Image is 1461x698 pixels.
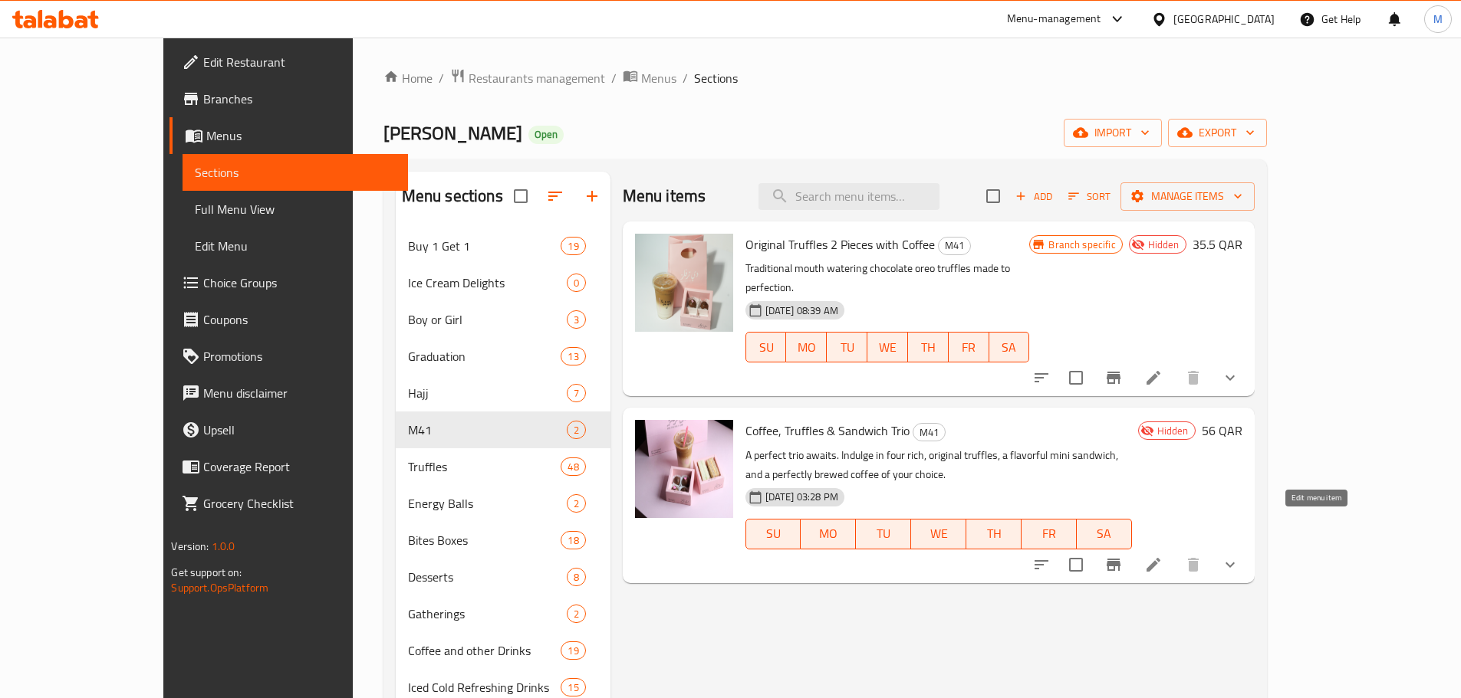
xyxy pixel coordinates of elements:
h6: 35.5 QAR [1193,234,1242,255]
span: Original Truffles 2 Pieces with Coffee [745,233,935,256]
h2: Menu sections [402,185,503,208]
span: 7 [568,386,585,401]
div: Buy 1 Get 119 [396,228,610,264]
span: Iced Cold Refreshing Drinks [408,678,561,696]
span: Branches [203,90,395,108]
span: TU [862,523,905,545]
span: Coffee, Truffles & Sandwich Trio [745,419,910,442]
a: Edit Menu [183,228,407,264]
span: Restaurants management [469,69,605,87]
div: Buy 1 Get 1 [408,237,561,255]
span: [DATE] 03:28 PM [759,490,844,504]
div: Desserts8 [396,559,610,595]
a: Support.OpsPlatform [171,578,268,598]
svg: Show Choices [1221,555,1239,574]
button: Manage items [1120,182,1255,211]
span: Choice Groups [203,274,395,292]
span: Edit Restaurant [203,53,395,71]
nav: breadcrumb [383,68,1267,88]
button: Branch-specific-item [1095,359,1132,396]
button: FR [1022,519,1077,549]
a: Coupons [169,301,407,338]
a: Grocery Checklist [169,485,407,522]
span: 48 [561,460,584,474]
span: Select to update [1060,362,1092,394]
div: Boy or Girl [408,310,567,329]
span: Menus [641,69,676,87]
div: items [561,237,585,255]
a: Choice Groups [169,264,407,301]
div: M41 [938,237,971,255]
button: sort-choices [1023,359,1060,396]
a: Menus [623,68,676,88]
span: SU [752,336,781,359]
span: FR [955,336,983,359]
span: Sort [1068,188,1111,205]
button: MO [801,519,856,549]
span: Coverage Report [203,457,395,476]
span: export [1180,123,1255,143]
span: Get support on: [171,562,242,582]
span: 19 [561,239,584,254]
span: M [1433,11,1443,28]
div: Ice Cream Delights [408,274,567,292]
span: Add item [1009,185,1058,208]
div: items [567,568,586,586]
div: Bites Boxes [408,531,561,549]
button: TU [856,519,911,549]
span: 2 [568,607,585,621]
span: SA [995,336,1024,359]
span: M41 [939,237,970,254]
button: import [1064,119,1162,147]
div: Graduation13 [396,338,610,375]
span: 8 [568,570,585,585]
span: Open [528,128,564,141]
button: SU [745,332,787,362]
span: Desserts [408,568,567,586]
div: items [567,605,586,623]
span: Select section [977,180,1009,212]
span: 2 [568,423,585,437]
div: Truffles48 [396,448,610,485]
span: Gatherings [408,605,567,623]
button: show more [1212,546,1249,583]
span: [PERSON_NAME] [383,116,522,150]
span: Menu disclaimer [203,384,395,402]
div: Coffee and other Drinks [408,641,561,660]
span: Sort items [1058,185,1120,208]
span: 13 [561,349,584,364]
button: WE [911,519,966,549]
svg: Show Choices [1221,369,1239,387]
button: MO [786,332,827,362]
li: / [439,69,444,87]
button: delete [1175,359,1212,396]
span: WE [874,336,902,359]
span: SU [752,523,795,545]
span: Version: [171,536,209,556]
span: TH [972,523,1015,545]
div: M412 [396,411,610,448]
span: Grocery Checklist [203,494,395,513]
span: Sort sections [537,178,574,215]
div: Hajj [408,384,567,402]
a: Branches [169,80,407,117]
span: 2 [568,496,585,511]
span: Promotions [203,347,395,365]
div: items [561,457,585,476]
img: Coffee, Truffles & Sandwich Trio [635,420,733,518]
span: 3 [568,313,585,327]
div: items [567,310,586,329]
a: Upsell [169,411,407,448]
button: SU [745,519,801,549]
a: Restaurants management [450,68,605,88]
div: Menu-management [1007,10,1101,28]
span: Truffles [408,457,561,476]
a: Edit menu item [1144,369,1163,387]
div: items [567,384,586,402]
span: Hidden [1151,424,1195,438]
button: show more [1212,359,1249,396]
button: sort-choices [1023,546,1060,583]
span: 19 [561,644,584,658]
div: Hajj7 [396,375,610,411]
